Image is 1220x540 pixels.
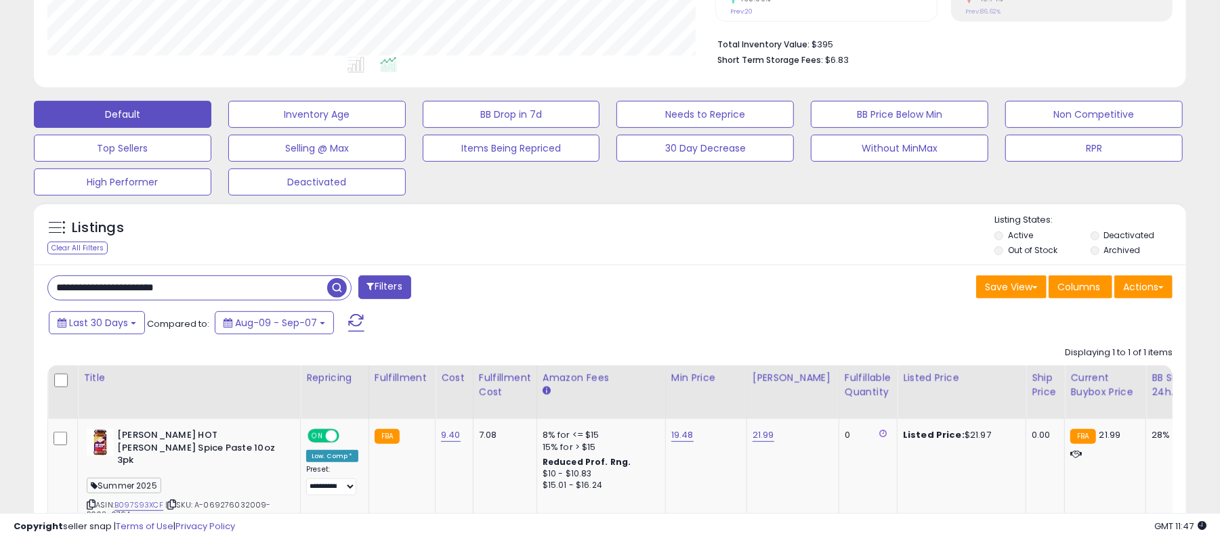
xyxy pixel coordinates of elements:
div: Preset: [306,465,358,495]
span: Columns [1057,280,1100,294]
button: Inventory Age [228,101,406,128]
button: Selling @ Max [228,135,406,162]
span: Compared to: [147,317,209,330]
button: Filters [358,275,411,299]
div: seller snap | | [14,520,235,533]
div: Current Buybox Price [1070,371,1140,399]
a: B097S93XCF [114,499,163,511]
button: Top Sellers [34,135,211,162]
label: Archived [1104,244,1141,256]
small: Amazon Fees. [543,385,551,397]
b: Total Inventory Value: [717,39,809,50]
div: Displaying 1 to 1 of 1 items [1065,346,1173,359]
div: $21.97 [903,429,1015,441]
button: Needs to Reprice [616,101,794,128]
button: Last 30 Days [49,311,145,334]
span: Last 30 Days [69,316,128,330]
div: 8% for <= $15 [543,429,655,441]
div: 0 [845,429,887,441]
div: Title [83,371,295,385]
label: Out of Stock [1008,244,1057,256]
a: 9.40 [441,428,461,442]
small: Prev: 20 [730,7,753,16]
div: Fulfillable Quantity [845,371,891,399]
button: RPR [1005,135,1183,162]
div: [PERSON_NAME] [753,371,833,385]
small: Prev: 86.62% [966,7,1001,16]
button: BB Price Below Min [811,101,988,128]
span: 21.99 [1099,428,1121,441]
div: $15.01 - $16.24 [543,480,655,491]
div: Repricing [306,371,363,385]
div: 28% [1152,429,1196,441]
div: 15% for > $15 [543,441,655,453]
div: Cost [441,371,467,385]
span: | SKU: A-069276032009-P003-6794 [87,499,271,520]
h5: Listings [72,219,124,238]
button: Items Being Repriced [423,135,600,162]
strong: Copyright [14,520,63,533]
div: $10 - $10.83 [543,468,655,480]
span: 2025-10-8 11:47 GMT [1154,520,1206,533]
button: 30 Day Decrease [616,135,794,162]
button: Actions [1114,275,1173,298]
button: Without MinMax [811,135,988,162]
div: 7.08 [479,429,526,441]
li: $395 [717,35,1162,51]
button: Save View [976,275,1047,298]
a: 21.99 [753,428,774,442]
label: Active [1008,229,1033,241]
small: FBA [375,429,400,444]
small: FBA [1070,429,1095,444]
div: Low. Comp * [306,450,358,462]
div: Min Price [671,371,741,385]
a: Terms of Use [116,520,173,533]
div: 0.00 [1032,429,1054,441]
a: Privacy Policy [175,520,235,533]
button: Columns [1049,275,1112,298]
span: OFF [337,430,359,442]
button: Deactivated [228,168,406,196]
b: Short Term Storage Fees: [717,54,823,66]
div: Listed Price [903,371,1020,385]
span: Summer 2025 [87,478,161,493]
b: [PERSON_NAME] HOT [PERSON_NAME] Spice Paste 10oz 3pk [117,429,282,470]
button: Default [34,101,211,128]
span: ON [309,430,326,442]
img: 41BupHtlXbL._SL40_.jpg [87,429,114,456]
button: High Performer [34,168,211,196]
div: Ship Price [1032,371,1059,399]
button: Aug-09 - Sep-07 [215,311,334,334]
div: Clear All Filters [47,242,108,254]
a: 19.48 [671,428,694,442]
div: BB Share 24h. [1152,371,1201,399]
b: Listed Price: [903,428,965,441]
div: Fulfillment Cost [479,371,531,399]
div: Amazon Fees [543,371,660,385]
button: BB Drop in 7d [423,101,600,128]
span: $6.83 [825,53,849,66]
b: Reduced Prof. Rng. [543,456,631,468]
label: Deactivated [1104,229,1155,241]
button: Non Competitive [1005,101,1183,128]
p: Listing States: [994,214,1186,227]
span: Aug-09 - Sep-07 [235,316,317,330]
div: Fulfillment [375,371,429,385]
